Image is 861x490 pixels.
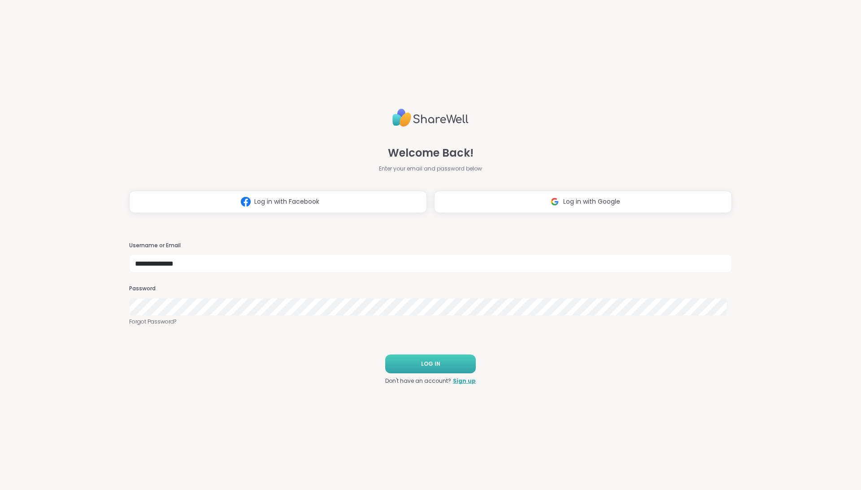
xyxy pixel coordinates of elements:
img: ShareWell Logomark [237,193,254,210]
button: LOG IN [385,354,476,373]
h3: Password [129,285,732,293]
span: Welcome Back! [388,145,474,161]
span: Enter your email and password below [379,165,482,173]
h3: Username or Email [129,242,732,249]
img: ShareWell Logo [392,105,469,131]
img: ShareWell Logomark [546,193,563,210]
span: Log in with Facebook [254,197,319,206]
a: Forgot Password? [129,318,732,326]
span: Log in with Google [563,197,620,206]
span: Don't have an account? [385,377,451,385]
button: Log in with Facebook [129,191,427,213]
button: Log in with Google [434,191,732,213]
a: Sign up [453,377,476,385]
span: LOG IN [421,360,440,368]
